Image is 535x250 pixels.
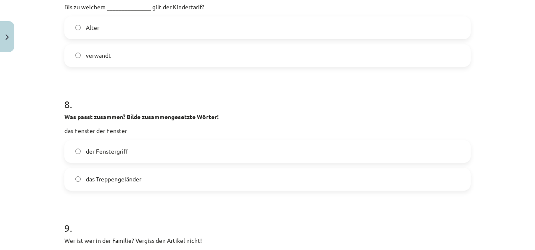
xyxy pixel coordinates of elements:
span: Alter [86,23,99,32]
input: verwandt [75,53,81,58]
input: Alter [75,25,81,30]
b: Was passt zusammen? Bilde zusammengesetzte Wörter! [64,113,219,120]
input: der Fenstergriff [75,149,81,154]
span: das Treppengeländer [86,175,141,184]
h1: 8 . [64,84,471,110]
span: verwandt [86,51,111,60]
span: der Fenstergriff [86,147,128,156]
p: Bis zu welchem _______________ gilt der Kindertarif? [64,3,471,11]
p: das Fenster der Fenster____________________ [64,126,471,135]
h1: 9 . [64,207,471,234]
img: icon-close-lesson-0947bae3869378f0d4975bcd49f059093ad1ed9edebbc8119c70593378902aed.svg [5,35,9,40]
p: Wer ist wer in der Familie? Vergiss den Artikel nicht! [64,236,471,245]
input: das Treppengeländer [75,176,81,182]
